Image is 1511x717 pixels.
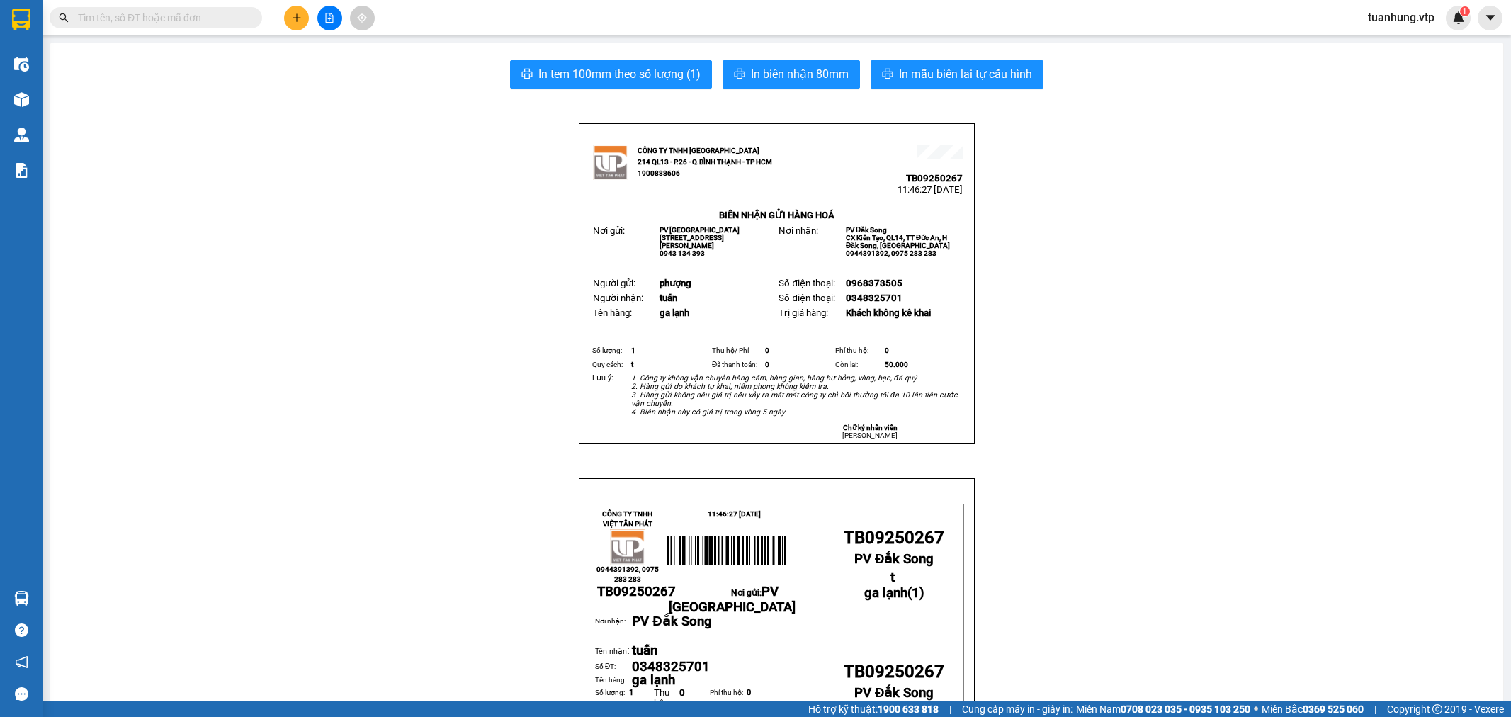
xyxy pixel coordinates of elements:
span: Tên hàng: [593,307,632,318]
span: plus [292,13,302,23]
span: search [59,13,69,23]
em: 1. Công ty không vận chuyển hàng cấm, hàng gian, hàng hư hỏng, vàng, bạc, đá quý. 2. Hàng gửi do ... [631,373,958,417]
strong: 0369 525 060 [1303,704,1364,715]
td: Quy cách: [590,358,629,372]
img: solution-icon [14,163,29,178]
span: In biên nhận 80mm [751,65,849,83]
span: Nơi nhận: [779,225,818,236]
span: ga lạnh [660,307,689,318]
span: copyright [1432,704,1442,714]
span: 0944391392, 0975 283 283 [596,565,659,583]
img: warehouse-icon [14,128,29,142]
strong: CÔNG TY TNHH VIỆT TÂN PHÁT [602,510,652,528]
span: Cung cấp máy in - giấy in: [962,701,1073,717]
span: : [595,643,630,657]
span: ga lạnh [632,672,675,688]
span: PV Đắk Song [846,226,887,234]
span: 11:46:27 [DATE] [708,510,761,518]
span: Nơi gửi: [669,588,796,614]
span: Miền Nam [1076,701,1250,717]
span: 1 [631,346,635,354]
strong: BIÊN NHẬN GỬI HÀNG HOÁ [719,210,834,220]
img: logo [593,145,628,180]
span: 0943 134 393 [660,249,705,257]
strong: 1900 633 818 [878,704,939,715]
span: message [15,687,28,701]
span: TB09250267 [906,173,963,184]
sup: 1 [1460,6,1470,16]
span: caret-down [1484,11,1497,24]
span: TB09250267 [597,584,676,599]
span: Khách không kê khai [846,307,931,318]
span: tuấn [660,293,677,303]
span: [PERSON_NAME] [842,431,898,439]
span: aim [357,13,367,23]
img: icon-new-feature [1452,11,1465,24]
span: t [890,570,895,585]
img: logo-vxr [12,9,30,30]
span: printer [521,68,533,81]
span: 0 [765,361,769,368]
span: Nơi gửi: [593,225,625,236]
span: 1 [912,585,919,601]
td: Còn lại: [833,358,883,372]
span: Trị giá hàng: [779,307,828,318]
span: Người nhận: [593,293,643,303]
strong: ( ) [864,570,924,601]
span: Hỗ trợ kỹ thuật: [808,701,939,717]
span: printer [882,68,893,81]
span: phượng [660,278,691,288]
button: printerIn biên nhận 80mm [723,60,860,89]
span: CX Kiến Tạo, QL14, TT Đức An, H Đăk Song, [GEOGRAPHIC_DATA] [846,234,950,249]
span: PV Đắk Song [854,551,934,567]
span: In tem 100mm theo số lượng (1) [538,65,701,83]
span: TB09250267 [844,528,944,548]
span: ga lạnh [864,585,907,601]
span: 1 [629,688,633,697]
button: aim [350,6,375,30]
td: Số ĐT: [595,660,632,675]
span: [STREET_ADDRESS][PERSON_NAME] [660,234,724,249]
span: Số điện thoại: [779,278,834,288]
span: PV [GEOGRAPHIC_DATA] [660,226,740,234]
span: ⚪️ [1254,706,1258,712]
button: caret-down [1478,6,1502,30]
span: tuanhung.vtp [1357,9,1446,26]
span: PV Đắk Song [854,685,934,701]
span: Người gửi: [593,278,635,288]
span: 0 [679,687,685,698]
button: plus [284,6,309,30]
td: Số lượng: [590,344,629,358]
span: question-circle [15,623,28,637]
span: 0348325701 [846,293,902,303]
strong: 0708 023 035 - 0935 103 250 [1121,704,1250,715]
span: | [1374,701,1376,717]
span: 0 [885,346,889,354]
span: Miền Bắc [1262,701,1364,717]
img: warehouse-icon [14,92,29,107]
span: 0 [747,688,751,697]
td: Tên hàng: [595,674,632,687]
span: printer [734,68,745,81]
span: Lưu ý: [592,373,613,383]
span: notification [15,655,28,669]
span: tuấn [632,643,657,658]
span: file-add [324,13,334,23]
span: TB09250267 [844,662,944,682]
span: PV [GEOGRAPHIC_DATA] [669,584,796,615]
span: 50.000 [885,361,908,368]
strong: CÔNG TY TNHH [GEOGRAPHIC_DATA] 214 QL13 - P.26 - Q.BÌNH THẠNH - TP HCM 1900888606 [638,147,772,177]
span: | [949,701,951,717]
span: 0 [765,346,769,354]
td: Thụ hộ/ Phí [710,344,763,358]
span: 0968373505 [846,278,902,288]
span: PV Đắk Song [632,614,711,629]
span: 0348325701 [632,659,710,674]
img: warehouse-icon [14,591,29,606]
input: Tìm tên, số ĐT hoặc mã đơn [78,10,245,26]
button: file-add [317,6,342,30]
span: 1 [1462,6,1467,16]
img: warehouse-icon [14,57,29,72]
span: t [631,361,633,368]
button: printerIn tem 100mm theo số lượng (1) [510,60,712,89]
